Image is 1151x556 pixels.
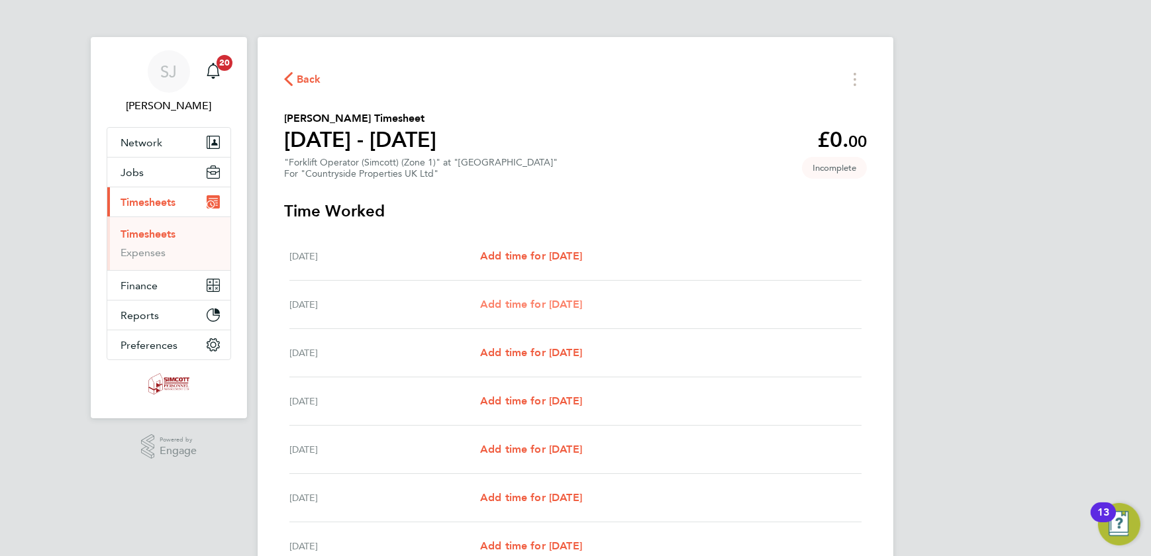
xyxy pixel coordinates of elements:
button: Network [107,128,230,157]
h3: Time Worked [284,201,867,222]
button: Timesheets [107,187,230,216]
span: Network [121,136,162,149]
button: Timesheets Menu [843,69,867,89]
span: Add time for [DATE] [480,250,582,262]
nav: Main navigation [91,37,247,418]
span: Engage [160,445,197,457]
div: [DATE] [289,297,480,312]
span: 00 [848,132,867,151]
a: Add time for [DATE] [480,248,582,264]
span: Shaun Jex [107,98,231,114]
span: Reports [121,309,159,322]
div: [DATE] [289,393,480,409]
app-decimal: £0. [817,127,867,152]
a: Timesheets [121,228,175,240]
span: Add time for [DATE] [480,346,582,359]
div: [DATE] [289,538,480,554]
div: [DATE] [289,441,480,457]
span: Add time for [DATE] [480,539,582,552]
h2: [PERSON_NAME] Timesheet [284,111,436,126]
span: Add time for [DATE] [480,491,582,504]
a: 20 [200,50,226,93]
div: [DATE] [289,345,480,361]
span: Add time for [DATE] [480,394,582,407]
button: Finance [107,271,230,300]
span: Finance [121,279,158,292]
a: Expenses [121,246,166,259]
div: [DATE] [289,490,480,506]
a: Go to home page [107,373,231,394]
span: SJ [161,63,177,80]
span: This timesheet is Incomplete. [802,157,867,179]
span: Timesheets [121,196,175,208]
button: Preferences [107,330,230,359]
button: Reports [107,301,230,330]
div: [DATE] [289,248,480,264]
a: Add time for [DATE] [480,393,582,409]
div: For "Countryside Properties UK Ltd" [284,168,558,179]
div: Timesheets [107,216,230,270]
a: Powered byEngage [141,434,197,459]
div: "Forklift Operator (Simcott) (Zone 1)" at "[GEOGRAPHIC_DATA]" [284,157,558,179]
button: Open Resource Center, 13 new notifications [1098,503,1140,545]
span: Powered by [160,434,197,445]
a: Add time for [DATE] [480,441,582,457]
button: Back [284,71,321,87]
span: Jobs [121,166,144,179]
span: Add time for [DATE] [480,443,582,455]
span: Preferences [121,339,177,351]
a: Add time for [DATE] [480,345,582,361]
a: Add time for [DATE] [480,538,582,554]
span: Add time for [DATE] [480,298,582,310]
a: Add time for [DATE] [480,490,582,506]
h1: [DATE] - [DATE] [284,126,436,153]
a: Add time for [DATE] [480,297,582,312]
a: SJ[PERSON_NAME] [107,50,231,114]
img: simcott-logo-retina.png [148,373,190,394]
button: Jobs [107,158,230,187]
div: 13 [1097,512,1109,530]
span: Back [297,71,321,87]
span: 20 [217,55,232,71]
